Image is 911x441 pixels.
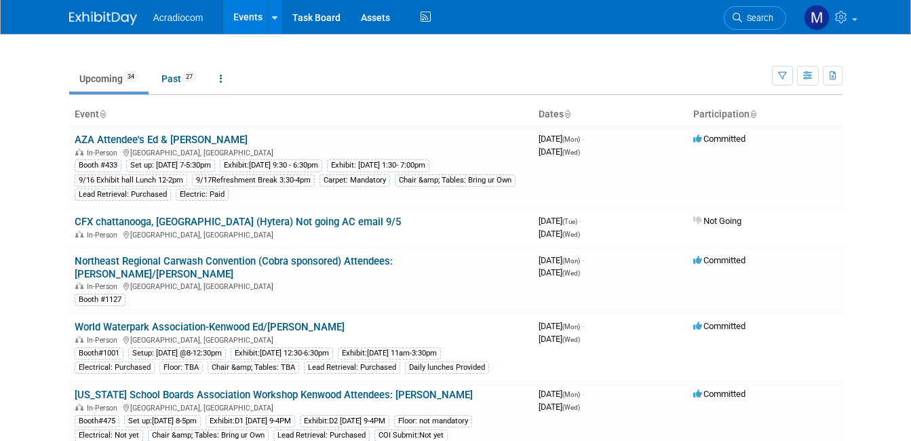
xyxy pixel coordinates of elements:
[688,103,842,126] th: Participation
[75,321,345,333] a: World Waterpark Association-Kenwood Ed/[PERSON_NAME]
[539,134,584,144] span: [DATE]
[69,103,533,126] th: Event
[804,5,830,31] img: Mike Pascuzzi
[539,389,584,399] span: [DATE]
[693,216,741,226] span: Not Going
[75,415,119,427] div: Booth#475
[724,6,786,30] a: Search
[87,231,121,239] span: In-Person
[75,294,125,306] div: Booth #1127
[75,336,83,343] img: In-Person Event
[562,269,580,277] span: (Wed)
[75,347,123,360] div: Booth#1001
[562,136,580,143] span: (Mon)
[539,321,584,331] span: [DATE]
[123,72,138,82] span: 34
[128,347,226,360] div: Setup: [DATE] @8-12:30pm
[539,402,580,412] span: [DATE]
[405,362,489,374] div: Daily lunches Provided
[562,149,580,156] span: (Wed)
[75,174,187,187] div: 9/16 Exhibit hall Lunch 12-2pm
[75,189,171,201] div: Lead Retrieval: Purchased
[539,147,580,157] span: [DATE]
[562,218,577,225] span: (Tue)
[579,216,581,226] span: -
[75,389,473,401] a: [US_STATE] School Boards Association Workshop Kenwood Attendees: [PERSON_NAME]
[539,267,580,277] span: [DATE]
[87,149,121,157] span: In-Person
[582,134,584,144] span: -
[75,362,155,374] div: Electrical: Purchased
[75,159,121,172] div: Booth #433
[159,362,203,374] div: Floor: TBA
[75,280,528,291] div: [GEOGRAPHIC_DATA], [GEOGRAPHIC_DATA]
[75,229,528,239] div: [GEOGRAPHIC_DATA], [GEOGRAPHIC_DATA]
[99,109,106,119] a: Sort by Event Name
[87,336,121,345] span: In-Person
[562,404,580,411] span: (Wed)
[208,362,299,374] div: Chair &amp; Tables: TBA
[539,229,580,239] span: [DATE]
[87,404,121,413] span: In-Person
[153,12,203,23] span: Acradiocom
[582,321,584,331] span: -
[176,189,229,201] div: Electric: Paid
[192,174,315,187] div: 9/17Refreshment Break 3:30-4pm
[151,66,207,92] a: Past27
[75,404,83,410] img: In-Person Event
[319,174,390,187] div: Carpet: Mandatory
[562,391,580,398] span: (Mon)
[562,336,580,343] span: (Wed)
[562,231,580,238] span: (Wed)
[394,415,472,427] div: Floor: not mandatory
[69,12,137,25] img: ExhibitDay
[582,255,584,265] span: -
[126,159,215,172] div: Set up: [DATE] 7-5:30pm
[693,134,745,144] span: Committed
[327,159,429,172] div: Exhibit: [DATE] 1:30- 7:00pm
[338,347,441,360] div: Exhibit:[DATE] 11am-3:30pm
[69,66,149,92] a: Upcoming34
[742,13,773,23] span: Search
[75,402,528,413] div: [GEOGRAPHIC_DATA], [GEOGRAPHIC_DATA]
[693,255,745,265] span: Committed
[75,149,83,155] img: In-Person Event
[220,159,322,172] div: Exhibit:[DATE] 9:30 - 6:30pm
[231,347,333,360] div: Exhibit:[DATE] 12:30-6:30pm
[693,389,745,399] span: Committed
[75,255,393,280] a: Northeast Regional Carwash Convention (Cobra sponsored) Attendees: [PERSON_NAME]/[PERSON_NAME]
[539,255,584,265] span: [DATE]
[750,109,756,119] a: Sort by Participation Type
[75,216,401,228] a: CFX chattanooga, [GEOGRAPHIC_DATA] (Hytera) Not going AC email 9/5
[75,334,528,345] div: [GEOGRAPHIC_DATA], [GEOGRAPHIC_DATA]
[693,321,745,331] span: Committed
[582,389,584,399] span: -
[75,134,248,146] a: AZA Attendee's Ed & [PERSON_NAME]
[124,415,201,427] div: Set up:[DATE] 8-5pm
[533,103,688,126] th: Dates
[539,334,580,344] span: [DATE]
[300,415,389,427] div: Exhibit:D2 [DATE] 9-4PM
[304,362,400,374] div: Lead Retrieval: Purchased
[75,282,83,289] img: In-Person Event
[395,174,516,187] div: Chair &amp; Tables: Bring ur Own
[75,231,83,237] img: In-Person Event
[75,147,528,157] div: [GEOGRAPHIC_DATA], [GEOGRAPHIC_DATA]
[562,257,580,265] span: (Mon)
[562,323,580,330] span: (Mon)
[539,216,581,226] span: [DATE]
[182,72,197,82] span: 27
[87,282,121,291] span: In-Person
[206,415,295,427] div: Exhibit:D1 [DATE] 9-4PM
[564,109,570,119] a: Sort by Start Date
